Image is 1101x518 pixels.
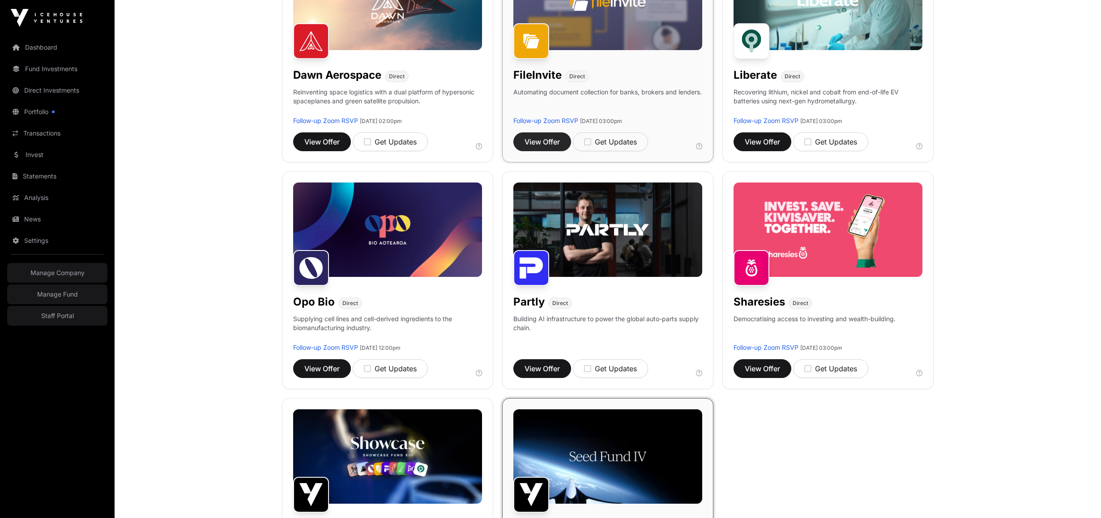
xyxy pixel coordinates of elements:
span: View Offer [745,363,780,374]
div: Get Updates [584,363,637,374]
p: Democratising access to investing and wealth-building. [734,314,896,343]
p: Automating document collection for banks, brokers and lenders. [513,88,702,116]
button: Get Updates [573,359,648,378]
h1: Sharesies [734,295,785,309]
button: Get Updates [353,359,428,378]
span: View Offer [304,136,340,147]
div: Get Updates [804,136,857,147]
p: Reinventing space logistics with a dual platform of hypersonic spaceplanes and green satellite pr... [293,88,482,116]
span: Direct [552,300,568,307]
img: Opo-Bio-Banner.jpg [293,183,482,277]
a: Fund Investments [7,59,107,79]
h1: Opo Bio [293,295,335,309]
span: Direct [342,300,358,307]
p: Supplying cell lines and cell-derived ingredients to the biomanufacturing industry. [293,314,482,332]
span: [DATE] 03:00pm [800,118,842,124]
img: Sharesies [734,250,769,286]
div: Get Updates [364,363,417,374]
a: Direct Investments [7,81,107,100]
button: Get Updates [353,132,428,151]
a: Invest [7,145,107,165]
a: Follow-up Zoom RSVP [734,117,798,124]
img: Showcase-Fund-Banner-1.jpg [293,409,482,504]
a: Settings [7,231,107,251]
a: Follow-up Zoom RSVP [293,117,358,124]
span: View Offer [525,363,560,374]
span: Direct [569,73,585,80]
button: Get Updates [573,132,648,151]
span: [DATE] 03:00pm [800,344,842,351]
img: Partly [513,250,549,286]
span: Direct [793,300,808,307]
a: Follow-up Zoom RSVP [734,344,798,351]
a: Analysis [7,188,107,208]
a: News [7,209,107,229]
a: Portfolio [7,102,107,122]
img: Showcase Fund XIII [293,477,329,513]
button: View Offer [513,359,571,378]
a: Manage Fund [7,284,107,304]
h1: Partly [513,295,545,309]
span: View Offer [304,363,340,374]
h1: FileInvite [513,68,562,82]
img: Seed Fund IV [513,477,549,513]
img: Opo Bio [293,250,329,286]
span: Direct [785,73,800,80]
a: Transactions [7,123,107,143]
span: [DATE] 03:00pm [580,118,622,124]
img: Liberate [734,23,769,59]
a: Dashboard [7,38,107,57]
span: View Offer [525,136,560,147]
a: Follow-up Zoom RSVP [293,344,358,351]
img: Icehouse Ventures Logo [11,9,82,27]
iframe: Chat Widget [1056,475,1101,518]
div: Get Updates [804,363,857,374]
h1: Dawn Aerospace [293,68,381,82]
button: View Offer [734,132,791,151]
img: FileInvite [513,23,549,59]
h1: Liberate [734,68,777,82]
img: Partly-Banner.jpg [513,183,702,277]
a: Follow-up Zoom RSVP [513,117,578,124]
span: [DATE] 02:00pm [360,118,402,124]
span: Direct [389,73,405,80]
img: Sharesies-Banner.jpg [734,183,922,277]
div: Get Updates [364,136,417,147]
span: View Offer [745,136,780,147]
a: Statements [7,166,107,186]
a: Staff Portal [7,306,107,326]
img: Seed-Fund-4_Banner.jpg [513,409,702,504]
button: Get Updates [793,359,868,378]
p: Recovering lithium, nickel and cobalt from end-of-life EV batteries using next-gen hydrometallurgy. [734,88,922,116]
button: View Offer [293,359,351,378]
span: [DATE] 12:00pm [360,344,401,351]
img: Dawn Aerospace [293,23,329,59]
button: View Offer [293,132,351,151]
p: Building AI infrastructure to power the global auto-parts supply chain. [513,314,702,343]
button: View Offer [513,132,571,151]
a: Manage Company [7,263,107,283]
button: View Offer [734,359,791,378]
button: Get Updates [793,132,868,151]
div: Get Updates [584,136,637,147]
